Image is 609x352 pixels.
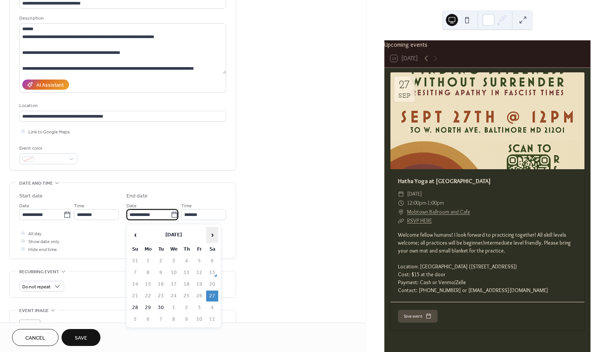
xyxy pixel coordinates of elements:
td: 7 [155,314,167,325]
th: Fr [193,244,205,255]
span: Cancel [25,334,45,342]
div: Location [19,102,225,110]
td: 11 [206,314,218,325]
span: Save [75,334,87,342]
div: Start date [19,192,43,200]
span: Show date only [28,238,59,246]
a: RSVP HERE [407,217,432,224]
div: ​ [398,190,404,199]
td: 10 [193,314,205,325]
td: 1 [142,256,154,266]
span: Time [181,202,192,210]
span: [DATE] [407,190,422,199]
th: Tu [155,244,167,255]
span: ‹ [130,227,141,242]
td: 8 [142,267,154,278]
td: 9 [180,314,193,325]
td: 15 [142,279,154,290]
div: Description [19,14,225,22]
td: 12 [193,267,205,278]
th: We [168,244,180,255]
button: Save [62,329,100,346]
td: 16 [155,279,167,290]
td: 24 [168,291,180,301]
div: AI Assistant [36,81,64,89]
th: [DATE] [142,227,205,243]
td: 25 [180,291,193,301]
td: 5 [129,314,141,325]
span: Link to Google Maps [28,128,70,136]
div: ​ [398,199,404,208]
div: ​ [398,208,404,217]
div: End date [126,192,148,200]
td: 3 [193,302,205,313]
div: 27 [399,80,410,91]
div: Upcoming events [384,40,590,49]
span: Recurring event [19,268,59,276]
span: 12:00pm [407,199,426,208]
div: Sep [398,93,410,98]
td: 20 [206,279,218,290]
td: 14 [129,279,141,290]
td: 4 [180,256,193,266]
button: Save event [398,310,438,323]
td: 27 [206,291,218,301]
td: 4 [206,302,218,313]
td: 28 [129,302,141,313]
td: 3 [168,256,180,266]
td: 6 [206,256,218,266]
td: 9 [155,267,167,278]
th: Th [180,244,193,255]
td: 8 [168,314,180,325]
td: 10 [168,267,180,278]
a: Hatha Yoga at [GEOGRAPHIC_DATA] [398,178,491,185]
span: Date and time [19,179,53,187]
td: 2 [180,302,193,313]
td: 30 [155,302,167,313]
span: Date [19,202,29,210]
span: All day [28,230,42,238]
td: 23 [155,291,167,301]
button: AI Assistant [22,80,69,90]
span: Event image [19,307,49,315]
div: ; [19,320,40,341]
th: Su [129,244,141,255]
th: Sa [206,244,218,255]
span: › [207,227,218,242]
span: Date [126,202,137,210]
div: ​ [398,216,404,225]
span: - [426,199,427,208]
td: 21 [129,291,141,301]
td: 26 [193,291,205,301]
td: 17 [168,279,180,290]
td: 19 [193,279,205,290]
div: Welcome fellow humans! I look forward to practicing together! All skill levels welcome; all pract... [390,231,584,294]
td: 2 [155,256,167,266]
td: 7 [129,267,141,278]
button: Cancel [12,329,59,346]
td: 11 [180,267,193,278]
span: 1:00pm [427,199,444,208]
td: 6 [142,314,154,325]
span: Hide end time [28,246,57,254]
td: 22 [142,291,154,301]
a: Mobtown Ballroom and Cafe [407,208,470,217]
td: 5 [193,256,205,266]
td: 1 [168,302,180,313]
td: 29 [142,302,154,313]
div: Event color [19,144,76,152]
th: Mo [142,244,154,255]
td: 13 [206,267,218,278]
td: 18 [180,279,193,290]
span: Do not repeat [22,283,51,291]
span: Time [74,202,85,210]
td: 31 [129,256,141,266]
